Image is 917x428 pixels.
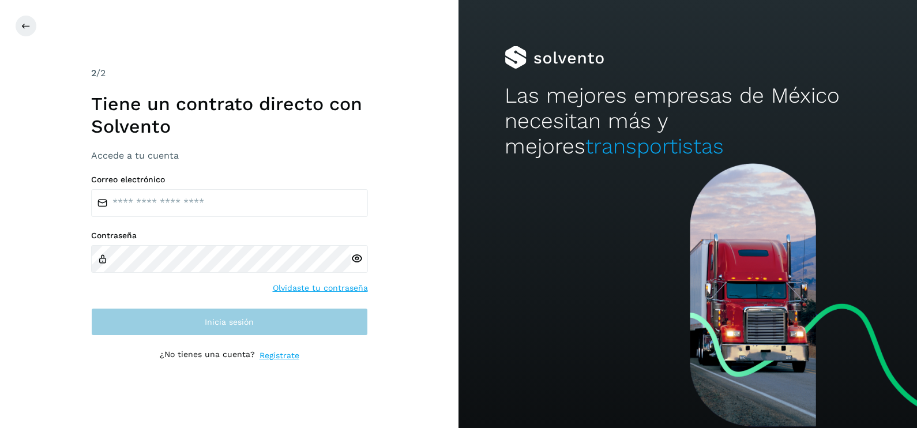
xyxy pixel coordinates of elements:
h3: Accede a tu cuenta [91,150,368,161]
p: ¿No tienes una cuenta? [160,350,255,362]
h1: Tiene un contrato directo con Solvento [91,93,368,137]
span: transportistas [585,134,724,159]
label: Contraseña [91,231,368,241]
div: /2 [91,66,368,80]
a: Regístrate [260,350,299,362]
button: Inicia sesión [91,308,368,336]
span: 2 [91,67,96,78]
span: Inicia sesión [205,318,254,326]
a: Olvidaste tu contraseña [273,282,368,294]
label: Correo electrónico [91,175,368,185]
h2: Las mejores empresas de México necesitan más y mejores [505,83,871,160]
